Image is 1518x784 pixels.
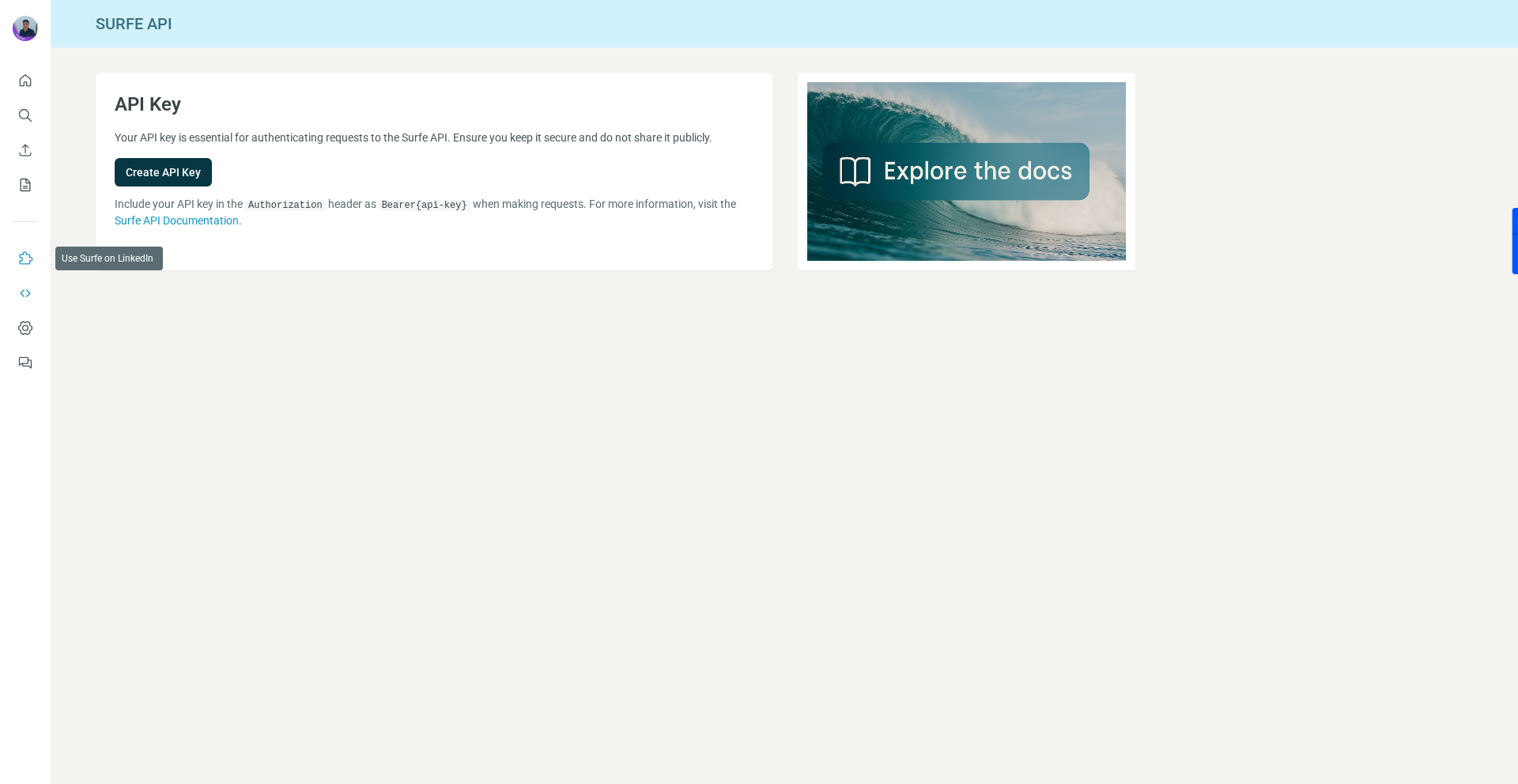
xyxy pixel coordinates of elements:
button: My lists [13,171,38,199]
p: Your API key is essential for authenticating requests to the Surfe API. Ensure you keep it secure... [115,130,753,145]
button: Quick start [13,66,38,95]
code: Authorization [245,200,326,211]
button: Create API Key [115,158,212,187]
h1: API Key [115,92,753,117]
span: Create API Key [126,164,201,180]
button: Dashboard [13,314,38,342]
p: Include your API key in the header as when making requests. For more information, visit the . [115,196,753,228]
button: Enrich CSV [13,136,38,164]
img: Avatar [13,16,38,41]
button: Feedback [13,349,38,377]
button: Search [13,101,38,130]
div: Surfe API [51,13,1518,35]
button: Use Surfe API [13,279,38,307]
a: Surfe API Documentation [115,214,239,227]
button: Use Surfe on LinkedIn [13,244,38,273]
code: Bearer {api-key} [379,200,470,211]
